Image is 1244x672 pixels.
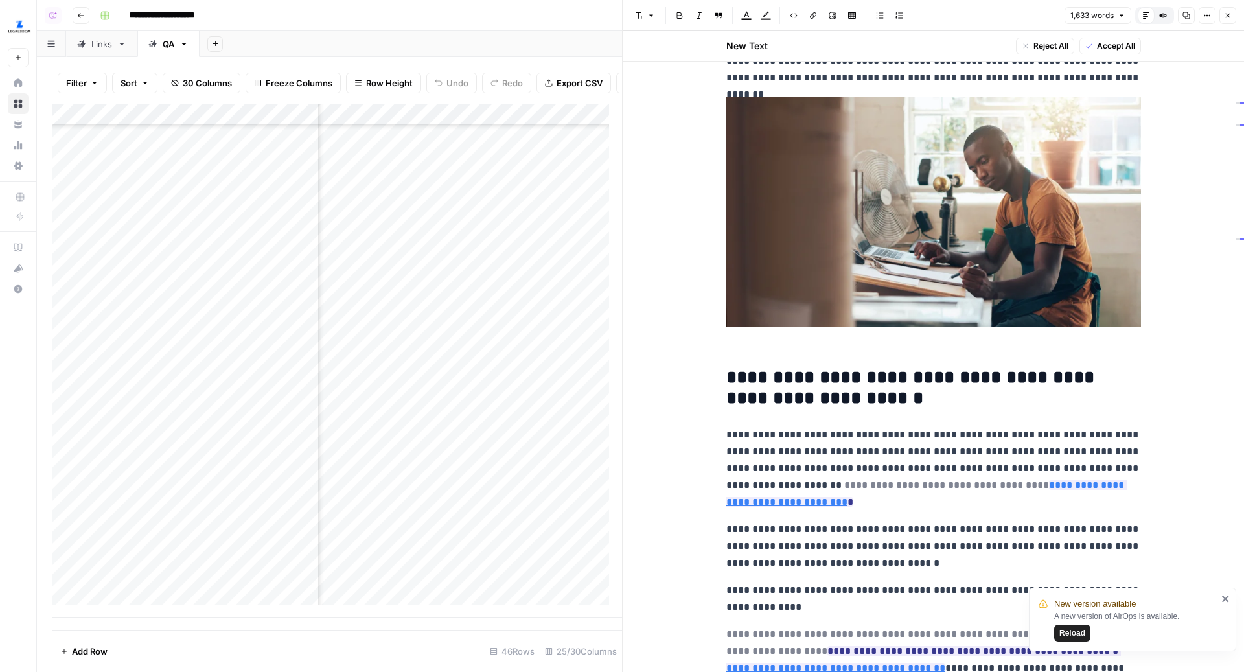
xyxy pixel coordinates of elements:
a: Usage [8,135,29,156]
img: LegalZoom Logo [8,15,31,38]
a: Your Data [8,114,29,135]
button: Add Row [52,641,115,662]
div: 46 Rows [485,641,540,662]
button: Undo [426,73,477,93]
a: QA [137,31,200,57]
button: Accept All [1079,38,1141,54]
div: QA [163,38,174,51]
span: Row Height [366,76,413,89]
span: Reload [1059,627,1085,639]
span: Undo [446,76,468,89]
a: Home [8,73,29,93]
button: Freeze Columns [246,73,341,93]
button: Help + Support [8,279,29,299]
span: Add Row [72,645,108,658]
h2: New Text [726,40,768,52]
button: Row Height [346,73,421,93]
button: 30 Columns [163,73,240,93]
span: Sort [121,76,137,89]
button: Filter [58,73,107,93]
span: Filter [66,76,87,89]
button: close [1221,594,1230,604]
span: 30 Columns [183,76,232,89]
button: Redo [482,73,531,93]
div: What's new? [8,259,28,278]
div: A new version of AirOps is available. [1054,610,1217,642]
button: 1,633 words [1065,7,1131,24]
div: Links [91,38,112,51]
span: Redo [502,76,523,89]
button: Reload [1054,625,1090,642]
a: AirOps Academy [8,237,29,258]
button: Workspace: LegalZoom [8,10,29,43]
span: Export CSV [557,76,603,89]
button: What's new? [8,258,29,279]
div: 25/30 Columns [540,641,622,662]
button: Sort [112,73,157,93]
span: Accept All [1097,40,1135,52]
a: Settings [8,156,29,176]
button: Export CSV [536,73,611,93]
button: Reject All [1016,38,1074,54]
span: Reject All [1033,40,1068,52]
a: Browse [8,93,29,114]
a: Links [66,31,137,57]
span: New version available [1054,597,1136,610]
span: Freeze Columns [266,76,332,89]
span: 1,633 words [1070,10,1114,21]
